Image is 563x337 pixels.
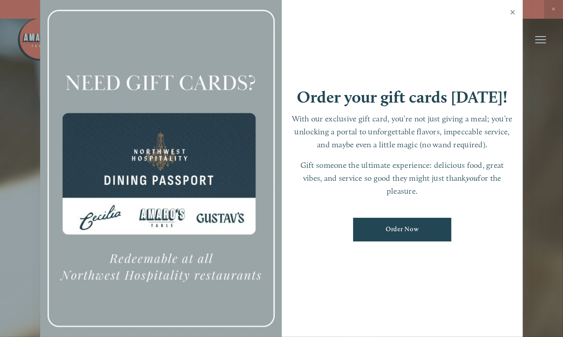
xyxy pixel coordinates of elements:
a: Order Now [353,218,451,241]
em: you [466,173,478,183]
h1: Order your gift cards [DATE]! [297,89,508,105]
p: With our exclusive gift card, you’re not just giving a meal; you’re unlocking a portal to unforge... [291,112,514,151]
p: Gift someone the ultimate experience: delicious food, great vibes, and service so good they might... [291,159,514,197]
a: Close [504,1,521,26]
